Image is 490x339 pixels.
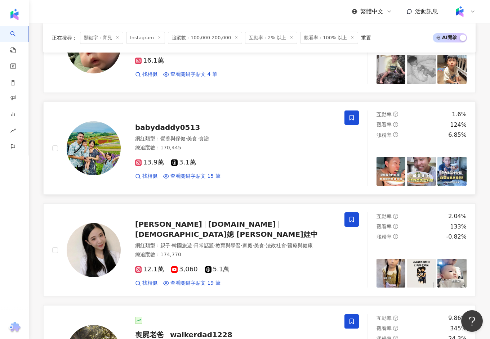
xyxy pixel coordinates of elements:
[8,322,22,333] img: chrome extension
[407,259,436,288] img: post-image
[135,280,157,287] a: 找相似
[80,32,123,44] span: 關鍵字：育兒
[437,259,467,288] img: post-image
[393,326,398,331] span: question-circle
[160,136,186,141] span: 營養與保健
[254,243,264,248] span: 美食
[197,136,199,141] span: ·
[448,314,467,322] div: 9.86%
[393,112,398,117] span: question-circle
[160,243,170,248] span: 親子
[135,123,200,132] span: babydaddy0513
[393,316,398,321] span: question-circle
[135,71,157,78] a: 找相似
[407,55,436,84] img: post-image
[135,135,336,143] div: 網紅類型 ：
[194,243,214,248] span: 日常話題
[135,330,164,339] span: 喪屍老爸
[450,121,467,129] div: 124%
[377,325,392,331] span: 觀看率
[208,220,276,229] span: [DOMAIN_NAME]
[142,280,157,287] span: 找相似
[170,71,217,78] span: 查看關鍵字貼文 4 筆
[52,35,77,41] span: 正在搜尋 ：
[10,123,16,140] span: rise
[450,223,467,231] div: 133%
[393,122,398,127] span: question-circle
[360,8,383,15] span: 繁體中文
[135,173,157,180] a: 找相似
[453,5,467,18] img: Kolr%20app%20icon%20%281%29.png
[448,131,467,139] div: 6.85%
[437,157,467,186] img: post-image
[135,242,336,249] div: 網紅類型 ：
[377,122,392,127] span: 觀看率
[264,243,266,248] span: ·
[135,251,336,258] div: 總追蹤數 ： 174,770
[393,224,398,229] span: question-circle
[135,144,336,152] div: 總追蹤數 ： 170,445
[266,243,286,248] span: 法政社會
[43,101,476,195] a: KOL Avatarbabydaddy0513網紅類型：營養與保健·美食·食譜總追蹤數：170,44513.9萬3.1萬找相似查看關鍵字貼文 15 筆互動率question-circle1.6%...
[135,57,164,64] span: 16.1萬
[142,173,157,180] span: 找相似
[67,121,121,175] img: KOL Avatar
[242,243,253,248] span: 家庭
[446,233,467,241] div: -0.82%
[172,243,192,248] span: 韓國旅遊
[135,159,164,166] span: 13.9萬
[407,157,436,186] img: post-image
[126,32,165,44] span: Instagram
[377,259,406,288] img: post-image
[286,243,288,248] span: ·
[377,213,392,219] span: 互動率
[135,266,164,273] span: 12.1萬
[163,173,220,180] a: 查看關鍵字貼文 15 筆
[300,32,358,44] span: 觀看率：100% 以上
[135,220,202,229] span: [PERSON_NAME]
[361,35,371,41] div: 重置
[163,280,220,287] a: 查看關鍵字貼文 19 筆
[461,310,483,332] iframe: Help Scout Beacon - Open
[450,325,467,333] div: 345%
[187,136,197,141] span: 美食
[67,223,121,277] img: KOL Avatar
[377,234,392,240] span: 漲粉率
[253,243,254,248] span: ·
[377,132,392,138] span: 漲粉率
[377,112,392,117] span: 互動率
[393,132,398,137] span: question-circle
[245,32,297,44] span: 互動率：2% 以上
[192,243,193,248] span: ·
[170,280,220,287] span: 查看關鍵字貼文 19 筆
[170,330,232,339] span: walkerdad1228
[452,110,467,118] div: 1.6%
[171,266,198,273] span: 3,060
[215,243,241,248] span: 教育與學習
[186,136,187,141] span: ·
[377,55,406,84] img: post-image
[214,243,215,248] span: ·
[205,266,230,273] span: 5.1萬
[199,136,209,141] span: 食譜
[377,223,392,229] span: 觀看率
[393,234,398,239] span: question-circle
[142,71,157,78] span: 找相似
[170,173,220,180] span: 查看關鍵字貼文 15 筆
[377,157,406,186] img: post-image
[393,214,398,219] span: question-circle
[9,9,20,20] img: logo icon
[43,203,476,297] a: KOL Avatar[PERSON_NAME][DOMAIN_NAME][DEMOGRAPHIC_DATA]媳 [PERSON_NAME]娃中網紅類型：親子·韓國旅遊·日常話題·教育與學習·家庭...
[171,159,196,166] span: 3.1萬
[10,26,24,54] a: search
[377,315,392,321] span: 互動率
[135,230,318,239] span: [DEMOGRAPHIC_DATA]媳 [PERSON_NAME]娃中
[288,243,313,248] span: 醫療與健康
[170,243,172,248] span: ·
[437,55,467,84] img: post-image
[163,71,217,78] a: 查看關鍵字貼文 4 筆
[415,8,438,15] span: 活動訊息
[168,32,242,44] span: 追蹤數：100,000-200,000
[448,212,467,220] div: 2.04%
[241,243,242,248] span: ·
